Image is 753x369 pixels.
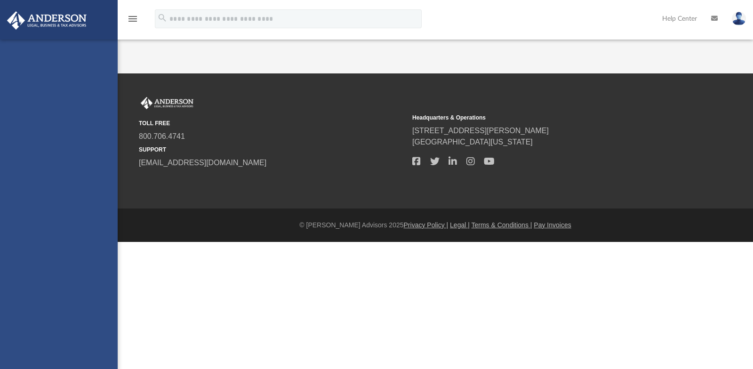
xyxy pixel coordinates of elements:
a: Terms & Conditions | [472,221,532,229]
small: TOLL FREE [139,119,406,128]
img: Anderson Advisors Platinum Portal [4,11,89,30]
img: Anderson Advisors Platinum Portal [139,97,195,109]
a: Legal | [450,221,470,229]
i: search [157,13,168,23]
div: © [PERSON_NAME] Advisors 2025 [118,220,753,230]
a: 800.706.4741 [139,132,185,140]
a: [STREET_ADDRESS][PERSON_NAME] [412,127,549,135]
a: [GEOGRAPHIC_DATA][US_STATE] [412,138,533,146]
small: Headquarters & Operations [412,113,679,122]
img: User Pic [732,12,746,25]
a: menu [127,18,138,24]
a: Pay Invoices [534,221,571,229]
a: [EMAIL_ADDRESS][DOMAIN_NAME] [139,159,266,167]
a: Privacy Policy | [404,221,449,229]
small: SUPPORT [139,145,406,154]
i: menu [127,13,138,24]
